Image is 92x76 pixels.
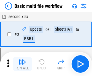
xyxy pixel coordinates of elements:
div: to [76,27,79,32]
div: Skip [57,66,65,70]
div: Update [29,26,43,33]
button: Run All [13,57,32,71]
div: Sheet1!A1 [54,26,73,33]
span: second.xlsx [8,14,28,19]
img: Skip [57,58,65,65]
img: Main button [75,59,85,69]
img: Run All [19,58,26,65]
div: BBB1 [23,35,35,43]
span: # 3 [14,32,19,37]
img: Support [72,4,77,8]
img: Settings menu [80,2,87,10]
img: Back [5,2,12,10]
button: Skip [51,57,71,71]
div: cell [46,27,51,32]
div: Run All [16,66,29,70]
div: Basic multi file workflow [14,3,62,9]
